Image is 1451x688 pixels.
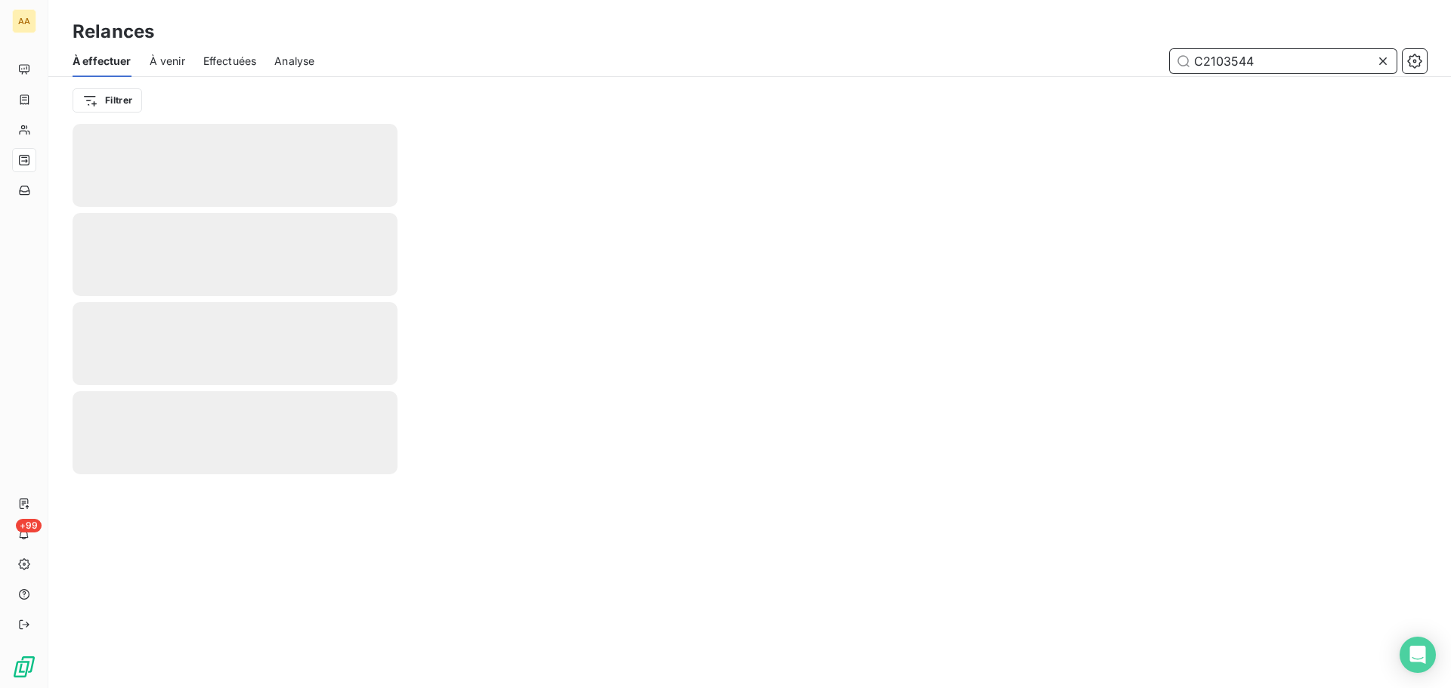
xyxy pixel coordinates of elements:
span: Analyse [274,54,314,69]
span: +99 [16,519,42,532]
span: Effectuées [203,54,257,69]
div: Open Intercom Messenger [1400,637,1436,673]
img: Logo LeanPay [12,655,36,679]
input: Rechercher [1170,49,1397,73]
span: À venir [150,54,185,69]
span: À effectuer [73,54,131,69]
button: Filtrer [73,88,142,113]
h3: Relances [73,18,154,45]
div: AA [12,9,36,33]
